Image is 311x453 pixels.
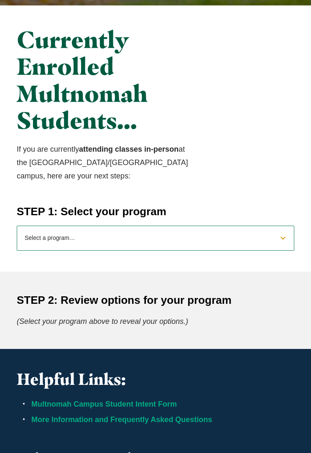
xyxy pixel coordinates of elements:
h4: STEP 2: Review options for your program [17,293,294,308]
h4: STEP 1: Select your program [17,204,294,219]
h2: Currently Enrolled Multnomah Students… [17,26,196,134]
em: (Select your program above to reveal your options.) [17,317,188,326]
h3: Helpful Links: [17,370,294,389]
a: Multnomah Campus Student Intent Form [31,400,177,408]
a: More Information and Frequently Asked Questions [31,415,212,424]
strong: attending classes in-person [79,145,178,153]
p: If you are currently at the [GEOGRAPHIC_DATA]/[GEOGRAPHIC_DATA] campus, here are your next steps: [17,143,196,183]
